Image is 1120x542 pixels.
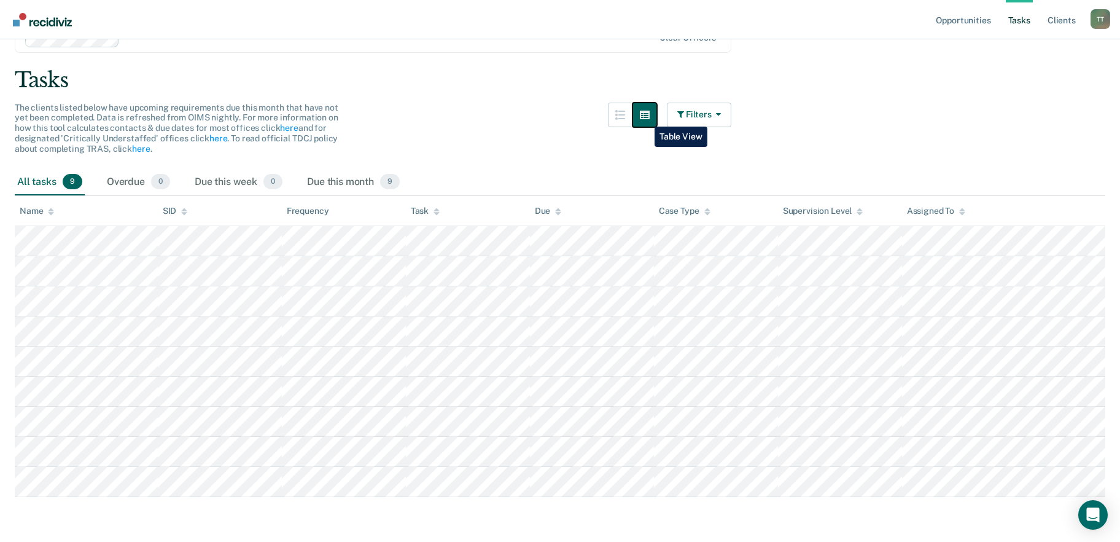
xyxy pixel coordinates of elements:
div: All tasks9 [15,169,85,196]
div: Case Type [659,206,710,216]
span: The clients listed below have upcoming requirements due this month that have not yet been complet... [15,103,338,154]
div: Tasks [15,68,1105,93]
div: Due this week0 [192,169,285,196]
div: Task [411,206,440,216]
div: Overdue0 [104,169,173,196]
div: Due [535,206,562,216]
span: 0 [151,174,170,190]
div: Assigned To [907,206,965,216]
a: here [132,144,150,154]
a: here [280,123,298,133]
div: Frequency [287,206,329,216]
button: Profile dropdown button [1091,9,1110,29]
span: 0 [263,174,282,190]
button: Filters [667,103,732,127]
div: Open Intercom Messenger [1078,500,1108,530]
div: Due this month9 [305,169,402,196]
span: 9 [63,174,82,190]
div: Name [20,206,54,216]
a: here [209,133,227,143]
div: SID [163,206,188,216]
div: Supervision Level [783,206,863,216]
img: Recidiviz [13,13,72,26]
span: 9 [380,174,400,190]
div: T T [1091,9,1110,29]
